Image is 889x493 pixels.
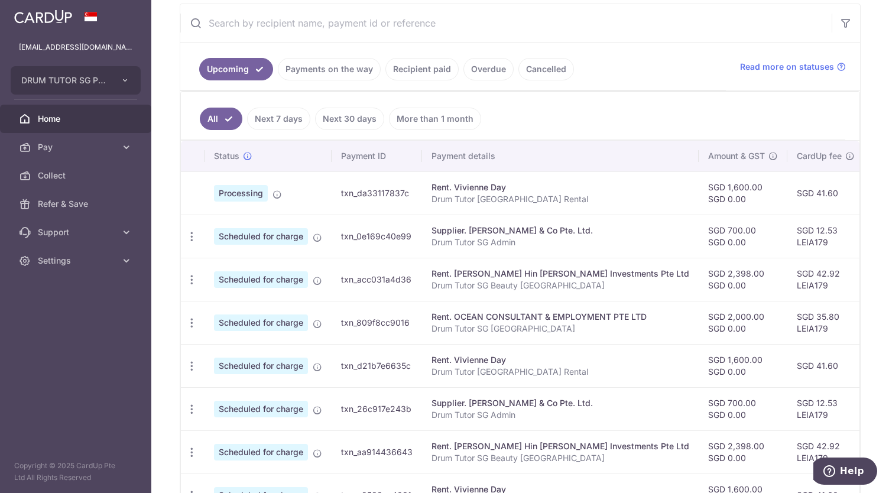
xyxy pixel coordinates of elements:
[214,314,308,331] span: Scheduled for charge
[431,311,689,323] div: Rent. OCEAN CONSULTANT & EMPLOYMENT PTE LTD
[787,171,864,215] td: SGD 41.60
[431,268,689,280] div: Rent. [PERSON_NAME] Hin [PERSON_NAME] Investments Pte Ltd
[19,41,132,53] p: [EMAIL_ADDRESS][DOMAIN_NAME]
[431,366,689,378] p: Drum Tutor [GEOGRAPHIC_DATA] Rental
[332,387,422,430] td: txn_26c917e243b
[787,215,864,258] td: SGD 12.53 LEIA179
[797,150,842,162] span: CardUp fee
[787,258,864,301] td: SGD 42.92 LEIA179
[431,354,689,366] div: Rent. Vivienne Day
[431,397,689,409] div: Supplier. [PERSON_NAME] & Co Pte. Ltd.
[518,58,574,80] a: Cancelled
[431,193,689,205] p: Drum Tutor [GEOGRAPHIC_DATA] Rental
[708,150,765,162] span: Amount & GST
[699,344,787,387] td: SGD 1,600.00 SGD 0.00
[699,215,787,258] td: SGD 700.00 SGD 0.00
[813,458,877,487] iframe: Opens a widget where you can find more information
[463,58,514,80] a: Overdue
[199,58,273,80] a: Upcoming
[740,61,846,73] a: Read more on statuses
[38,141,116,153] span: Pay
[21,74,109,86] span: DRUM TUTOR SG PTE. LTD.
[332,258,422,301] td: txn_acc031a4d36
[11,66,141,95] button: DRUM TUTOR SG PTE. LTD.
[332,301,422,344] td: txn_809f8cc9016
[699,430,787,473] td: SGD 2,398.00 SGD 0.00
[431,236,689,248] p: Drum Tutor SG Admin
[740,61,834,73] span: Read more on statuses
[431,452,689,464] p: Drum Tutor SG Beauty [GEOGRAPHIC_DATA]
[431,440,689,452] div: Rent. [PERSON_NAME] Hin [PERSON_NAME] Investments Pte Ltd
[787,344,864,387] td: SGD 41.60
[699,301,787,344] td: SGD 2,000.00 SGD 0.00
[214,228,308,245] span: Scheduled for charge
[214,401,308,417] span: Scheduled for charge
[332,344,422,387] td: txn_d21b7e6635c
[385,58,459,80] a: Recipient paid
[431,409,689,421] p: Drum Tutor SG Admin
[38,198,116,210] span: Refer & Save
[787,387,864,430] td: SGD 12.53 LEIA179
[332,215,422,258] td: txn_0e169c40e99
[214,444,308,460] span: Scheduled for charge
[431,280,689,291] p: Drum Tutor SG Beauty [GEOGRAPHIC_DATA]
[278,58,381,80] a: Payments on the way
[315,108,384,130] a: Next 30 days
[38,170,116,181] span: Collect
[214,358,308,374] span: Scheduled for charge
[180,4,832,42] input: Search by recipient name, payment id or reference
[214,150,239,162] span: Status
[431,323,689,335] p: Drum Tutor SG [GEOGRAPHIC_DATA]
[431,225,689,236] div: Supplier. [PERSON_NAME] & Co Pte. Ltd.
[699,387,787,430] td: SGD 700.00 SGD 0.00
[431,181,689,193] div: Rent. Vivienne Day
[422,141,699,171] th: Payment details
[200,108,242,130] a: All
[332,430,422,473] td: txn_aa914436643
[247,108,310,130] a: Next 7 days
[214,185,268,202] span: Processing
[389,108,481,130] a: More than 1 month
[38,113,116,125] span: Home
[214,271,308,288] span: Scheduled for charge
[332,171,422,215] td: txn_da33117837c
[14,9,72,24] img: CardUp
[787,430,864,473] td: SGD 42.92 LEIA179
[787,301,864,344] td: SGD 35.80 LEIA179
[38,255,116,267] span: Settings
[38,226,116,238] span: Support
[699,171,787,215] td: SGD 1,600.00 SGD 0.00
[699,258,787,301] td: SGD 2,398.00 SGD 0.00
[332,141,422,171] th: Payment ID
